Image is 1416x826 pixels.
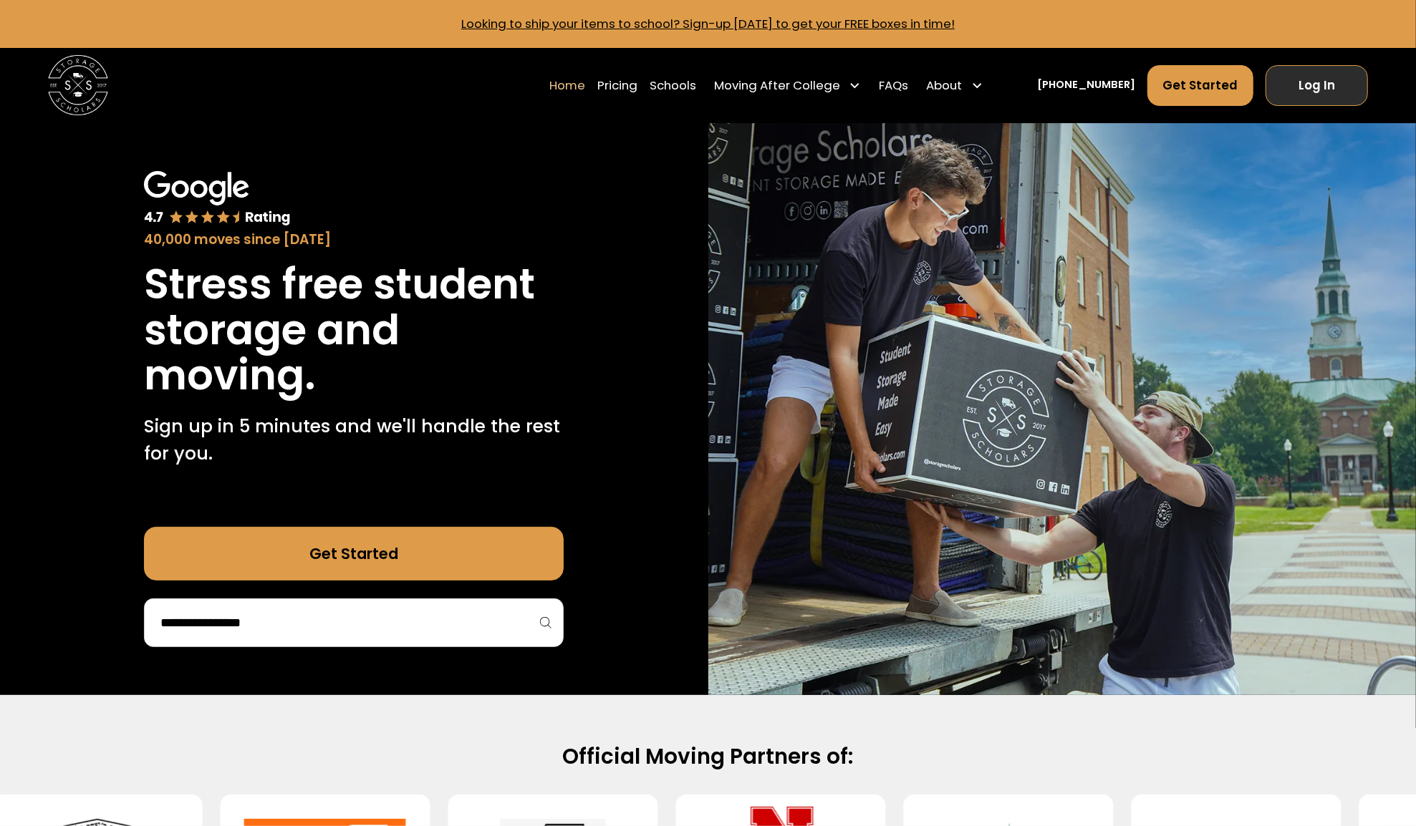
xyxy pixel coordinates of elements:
div: 40,000 moves since [DATE] [144,230,564,250]
a: [PHONE_NUMBER] [1037,77,1135,93]
a: Looking to ship your items to school? Sign-up [DATE] to get your FREE boxes in time! [461,15,955,32]
div: Moving After College [714,77,840,94]
img: Storage Scholars main logo [48,55,108,115]
p: Sign up in 5 minutes and we'll handle the rest for you. [144,413,564,467]
h1: Stress free student storage and moving. [144,262,564,398]
div: About [926,77,962,94]
a: Get Started [1147,65,1254,105]
a: FAQs [879,64,908,107]
div: Moving After College [708,64,867,107]
a: Schools [650,64,696,107]
a: Get Started [144,527,564,580]
img: Google 4.7 star rating [144,171,291,227]
a: Home [549,64,585,107]
a: Pricing [597,64,637,107]
h2: Official Moving Partners of: [228,743,1188,770]
div: About [920,64,989,107]
a: Log In [1266,65,1367,105]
